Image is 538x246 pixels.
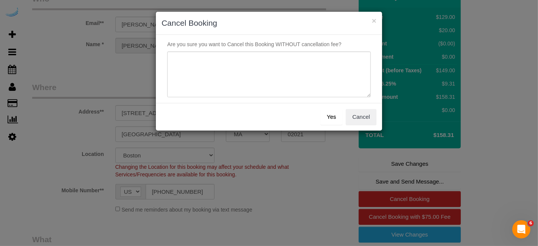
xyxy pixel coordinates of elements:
button: × [372,17,376,25]
p: Are you sure you want to Cancel this Booking WITHOUT cancellation fee? [162,40,376,48]
iframe: Intercom live chat [512,220,530,238]
span: 6 [528,220,534,226]
sui-modal: Cancel Booking [156,12,382,131]
button: Yes [320,109,342,125]
h3: Cancel Booking [162,17,376,29]
button: Cancel [346,109,376,125]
